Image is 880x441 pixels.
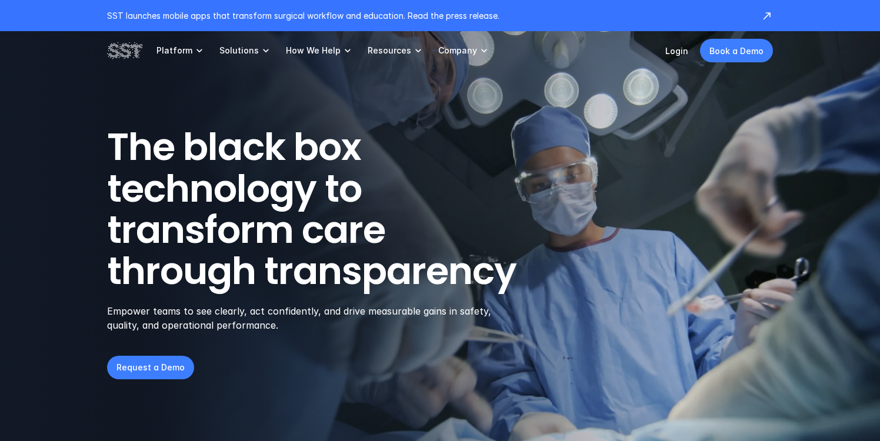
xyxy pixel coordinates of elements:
[219,45,259,56] p: Solutions
[116,361,185,373] p: Request a Demo
[107,304,506,332] p: Empower teams to see clearly, act confidently, and drive measurable gains in safety, quality, and...
[368,45,411,56] p: Resources
[156,45,192,56] p: Platform
[709,45,764,57] p: Book a Demo
[286,45,341,56] p: How We Help
[107,41,142,61] img: SST logo
[665,46,688,56] a: Login
[107,126,573,292] h1: The black box technology to transform care through transparency
[438,45,477,56] p: Company
[156,31,205,70] a: Platform
[700,39,773,62] a: Book a Demo
[107,9,749,22] p: SST launches mobile apps that transform surgical workflow and education. Read the press release.
[107,356,194,379] a: Request a Demo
